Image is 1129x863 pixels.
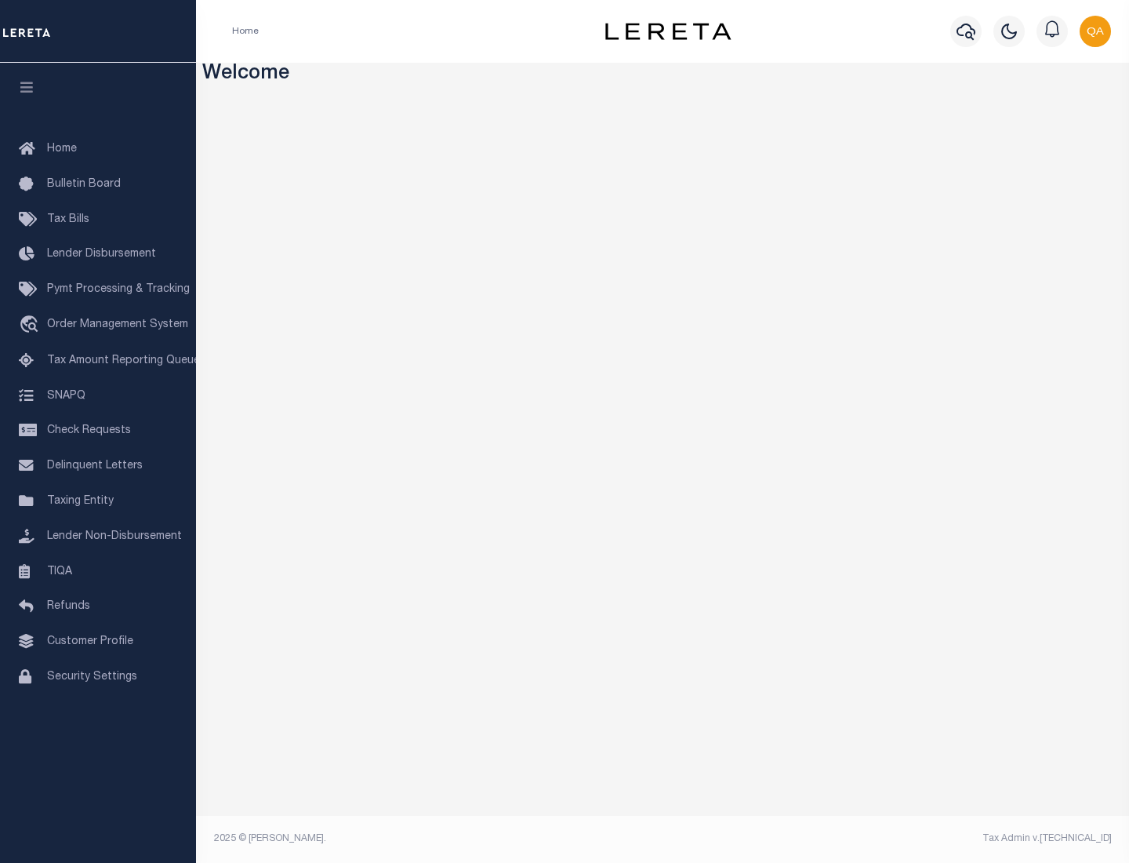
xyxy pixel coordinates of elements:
span: Customer Profile [47,636,133,647]
img: logo-dark.svg [605,23,731,40]
span: Order Management System [47,319,188,330]
span: Refunds [47,601,90,612]
h3: Welcome [202,63,1124,87]
span: Lender Disbursement [47,249,156,260]
span: Delinquent Letters [47,461,143,472]
span: Tax Amount Reporting Queue [47,355,200,366]
div: Tax Admin v.[TECHNICAL_ID] [674,832,1112,846]
span: Lender Non-Disbursement [47,531,182,542]
span: Security Settings [47,672,137,683]
span: Home [47,144,77,155]
i: travel_explore [19,315,44,336]
li: Home [232,24,259,38]
span: Pymt Processing & Tracking [47,284,190,295]
span: TIQA [47,566,72,577]
span: Bulletin Board [47,179,121,190]
div: 2025 © [PERSON_NAME]. [202,832,663,846]
img: svg+xml;base64,PHN2ZyB4bWxucz0iaHR0cDovL3d3dy53My5vcmcvMjAwMC9zdmciIHBvaW50ZXItZXZlbnRzPSJub25lIi... [1080,16,1111,47]
span: Tax Bills [47,214,89,225]
span: Taxing Entity [47,496,114,507]
span: Check Requests [47,425,131,436]
span: SNAPQ [47,390,85,401]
